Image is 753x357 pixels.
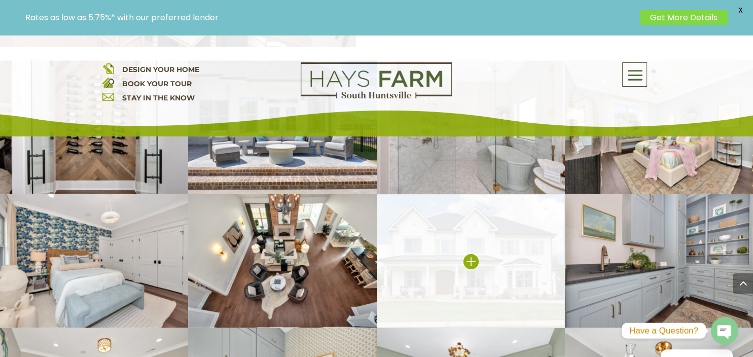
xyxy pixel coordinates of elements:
a: Get More Details [640,10,728,25]
img: 2106-Forest-Gate-52-400x284.jpg [565,194,753,328]
img: design your home [102,62,114,74]
img: Logo [301,62,452,99]
span: X [733,3,748,18]
img: hays farm homes [377,194,565,328]
a: STAY IN THE KNOW [122,93,194,102]
p: Rates as low as 5.75%* with our preferred lender [25,13,635,22]
img: 2106-Forest-Gate-79-400x284.jpg [188,194,376,328]
a: DESIGN YOUR HOME [122,65,199,74]
img: book your home tour [102,77,114,88]
a: BOOK YOUR TOUR [122,79,191,88]
a: hays farm homes huntsville development [301,92,452,101]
